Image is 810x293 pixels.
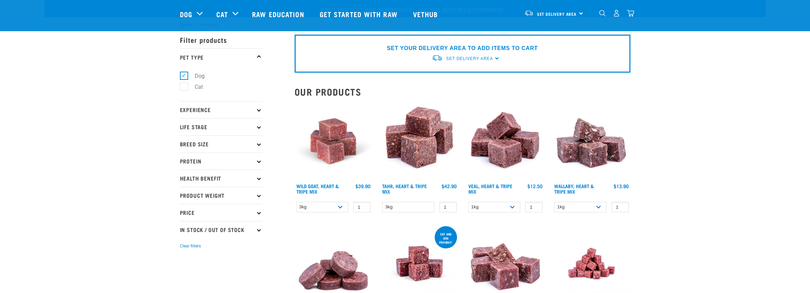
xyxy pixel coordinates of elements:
p: Filter products [180,31,262,48]
div: cat and dog friendly! [435,229,457,247]
p: Pet Type [180,48,262,65]
input: 1 [353,202,370,212]
a: Wild Goat, Heart & Tripe Mix [296,185,339,193]
img: home-icon@2x.png [627,10,634,17]
div: $12.50 [527,183,543,189]
input: 1 [612,202,629,212]
input: 1 [440,202,457,212]
p: Protein [180,152,262,170]
a: Raw Education [245,0,312,28]
input: 1 [525,202,543,212]
span: Set Delivery Area [537,13,577,15]
img: home-icon-1@2x.png [599,10,606,16]
img: van-moving.png [432,54,443,62]
p: Price [180,204,262,221]
a: Vethub [406,0,447,28]
a: Tahr, Heart & Tripe Mix [382,185,427,193]
p: Breed Size [180,135,262,152]
img: Cubes [467,102,545,180]
span: Set Delivery Area [446,56,493,61]
p: Health Benefit [180,170,262,187]
img: Goat Heart Tripe 8451 [295,102,373,180]
div: $13.90 [614,183,629,189]
img: Tahr Heart Tripe Mix 01 [380,102,458,180]
div: $42.90 [442,183,457,189]
button: Clear filters [180,243,201,249]
a: Veal, Heart & Tripe Mix [468,185,512,193]
div: $39.90 [355,183,370,189]
img: user.png [613,10,620,17]
a: Wallaby, Heart & Tripe Mix [554,185,594,193]
p: Product Weight [180,187,262,204]
p: In Stock / Out Of Stock [180,221,262,238]
img: 1174 Wallaby Heart Tripe Mix 01 [552,102,630,180]
a: Get started with Raw [313,0,406,28]
a: Dog [180,9,192,19]
label: Dog [184,72,207,80]
p: Experience [180,101,262,118]
img: van-moving.png [524,10,534,16]
label: Cat [184,83,206,91]
a: Cat [216,9,228,19]
p: Life Stage [180,118,262,135]
p: SET YOUR DELIVERY AREA TO ADD ITEMS TO CART [387,44,538,52]
h2: Our Products [295,86,630,97]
